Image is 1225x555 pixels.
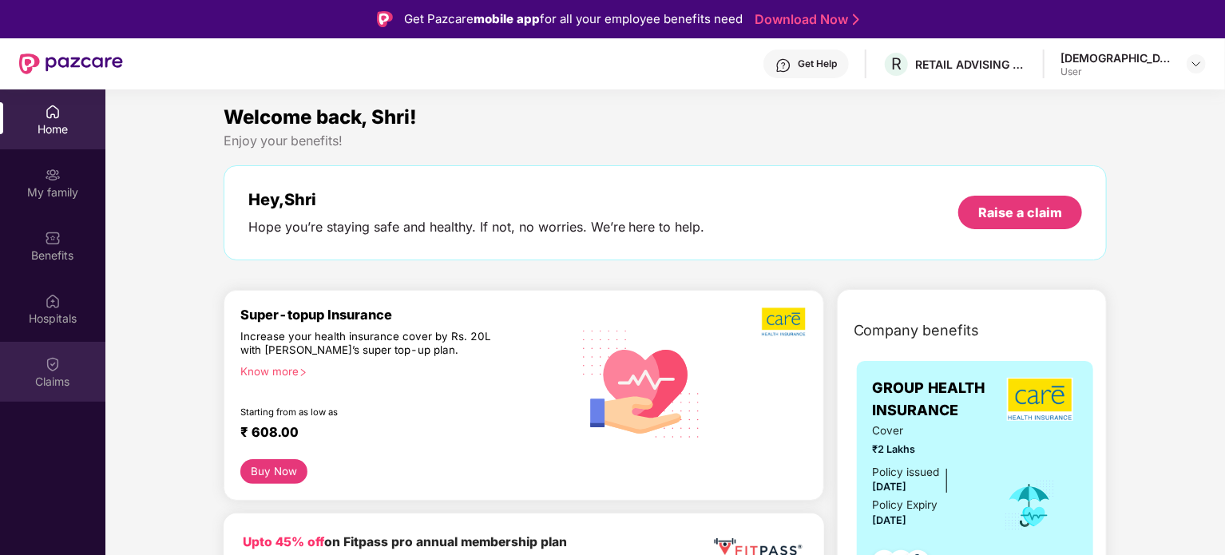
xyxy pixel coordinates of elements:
div: Know more [240,365,561,376]
img: icon [1004,479,1056,532]
strong: mobile app [474,11,540,26]
div: RETAIL ADVISING SERVICES LLP [915,57,1027,72]
div: User [1060,65,1172,78]
img: New Pazcare Logo [19,54,123,74]
img: svg+xml;base64,PHN2ZyBpZD0iRHJvcGRvd24tMzJ4MzIiIHhtbG5zPSJodHRwOi8vd3d3LnczLm9yZy8yMDAwL3N2ZyIgd2... [1190,57,1203,70]
img: svg+xml;base64,PHN2ZyBpZD0iSG9tZSIgeG1sbnM9Imh0dHA6Ly93d3cudzMub3JnLzIwMDAvc3ZnIiB3aWR0aD0iMjAiIG... [45,104,61,120]
span: GROUP HEALTH INSURANCE [873,377,1004,422]
img: b5dec4f62d2307b9de63beb79f102df3.png [762,307,807,337]
span: R [891,54,902,73]
div: Get Pazcare for all your employee benefits need [404,10,743,29]
div: Increase your health insurance cover by Rs. 20L with [PERSON_NAME]’s super top-up plan. [240,330,502,359]
b: Upto 45% off [243,534,324,549]
span: Welcome back, Shri! [224,105,417,129]
div: [DEMOGRAPHIC_DATA] [1060,50,1172,65]
div: Super-topup Insurance [240,307,571,323]
img: Stroke [853,11,859,28]
div: Hope you’re staying safe and healthy. If not, no worries. We’re here to help. [248,219,705,236]
img: svg+xml;base64,PHN2ZyBpZD0iSGVscC0zMngzMiIgeG1sbnM9Imh0dHA6Ly93d3cudzMub3JnLzIwMDAvc3ZnIiB3aWR0aD... [775,57,791,73]
b: on Fitpass pro annual membership plan [243,534,567,549]
img: svg+xml;base64,PHN2ZyBpZD0iQmVuZWZpdHMiIHhtbG5zPSJodHRwOi8vd3d3LnczLm9yZy8yMDAwL3N2ZyIgd2lkdGg9Ij... [45,230,61,246]
div: Hey, Shri [248,190,705,209]
img: Logo [377,11,393,27]
div: Enjoy your benefits! [224,133,1108,149]
a: Download Now [755,11,854,28]
div: Policy issued [873,464,940,481]
span: [DATE] [873,514,907,526]
img: svg+xml;base64,PHN2ZyB4bWxucz0iaHR0cDovL3d3dy53My5vcmcvMjAwMC9zdmciIHhtbG5zOnhsaW5rPSJodHRwOi8vd3... [571,311,713,455]
span: Cover [873,422,982,439]
img: insurerLogo [1007,378,1073,421]
div: Policy Expiry [873,497,938,513]
div: ₹ 608.00 [240,424,555,443]
div: Raise a claim [978,204,1062,221]
span: ₹2 Lakhs [873,442,982,458]
button: Buy Now [240,459,308,484]
span: [DATE] [873,481,907,493]
div: Starting from as low as [240,406,503,418]
span: Company benefits [854,319,980,342]
span: right [299,368,307,377]
img: svg+xml;base64,PHN2ZyBpZD0iQ2xhaW0iIHhtbG5zPSJodHRwOi8vd3d3LnczLm9yZy8yMDAwL3N2ZyIgd2lkdGg9IjIwIi... [45,356,61,372]
div: Get Help [798,57,837,70]
img: svg+xml;base64,PHN2ZyBpZD0iSG9zcGl0YWxzIiB4bWxucz0iaHR0cDovL3d3dy53My5vcmcvMjAwMC9zdmciIHdpZHRoPS... [45,293,61,309]
img: svg+xml;base64,PHN2ZyB3aWR0aD0iMjAiIGhlaWdodD0iMjAiIHZpZXdCb3g9IjAgMCAyMCAyMCIgZmlsbD0ibm9uZSIgeG... [45,167,61,183]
